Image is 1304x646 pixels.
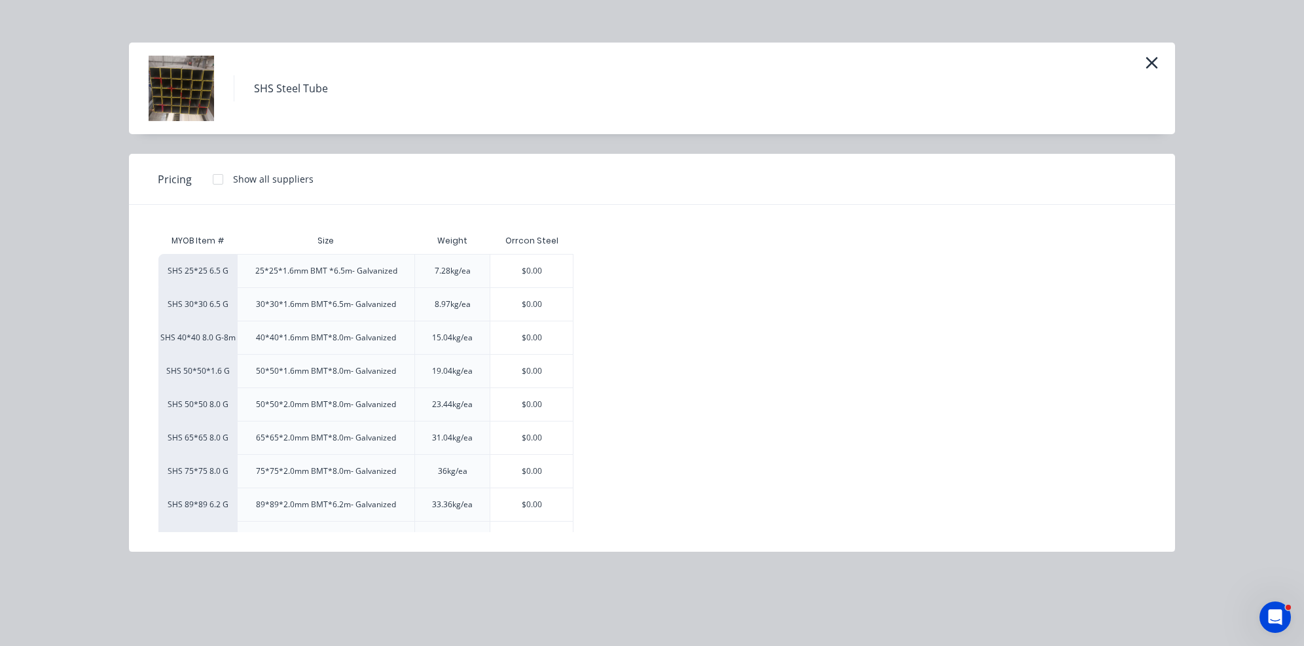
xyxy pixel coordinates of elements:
div: 31.04kg/ea [432,432,473,444]
div: $0.00 [490,455,573,488]
div: $0.00 [490,522,573,554]
div: $0.00 [490,488,573,521]
div: 75*75*2.0mm BMT*8.0m- Galvanized [256,465,396,477]
div: SHS 30*30 6.5 G [158,287,237,321]
div: 15.04kg/ea [432,332,473,344]
div: 40*40*1.6mm BMT*8.0m- Galvanized [256,332,396,344]
div: SHS 50*50 8.0 G [158,387,237,421]
div: $0.00 [490,422,573,454]
div: MYOB Item # [158,228,237,254]
div: 19.04kg/ea [432,365,473,377]
div: 65*65*2.0mm BMT*8.0m- Galvanized [256,432,396,444]
div: SHS 25*25 6.5 G [158,254,237,287]
div: Show all suppliers [233,172,314,186]
div: Weight [427,224,478,257]
div: 33.36kg/ea [432,499,473,511]
img: SHS Steel Tube [149,56,214,121]
div: SHS 65*65 8.0 G [158,421,237,454]
div: $0.00 [490,255,573,287]
span: Pricing [158,171,192,187]
div: 7.28kg/ea [435,265,471,277]
div: SHS 89*89 6.2 G [158,488,237,521]
iframe: Intercom live chat [1259,601,1291,633]
div: 89*89*2.0mm BMT*6.2m- Galvanized [256,499,396,511]
div: 36kg/ea [438,465,467,477]
div: 23.44kg/ea [432,399,473,410]
div: SHS 40*40 8.0 G-8m [158,321,237,354]
div: 50*50*1.6mm BMT*8.0m- Galvanized [256,365,396,377]
div: Size [307,224,344,257]
div: Orrcon Steel [505,235,558,247]
div: 30*30*1.6mm BMT*6.5m- Galvanized [256,298,396,310]
div: 25*25*1.6mm BMT *6.5m- Galvanized [255,265,397,277]
div: $0.00 [490,388,573,421]
div: $0.00 [490,321,573,354]
div: 50*50*2.0mm BMT*8.0m- Galvanized [256,399,396,410]
div: SHS 75*75 8.0 G [158,454,237,488]
div: SHS 89*89 8.0 G [158,521,237,554]
div: SHS 50*50*1.6 G [158,354,237,387]
div: 8.97kg/ea [435,298,471,310]
div: SHS Steel Tube [254,81,328,96]
div: $0.00 [490,355,573,387]
div: $0.00 [490,288,573,321]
